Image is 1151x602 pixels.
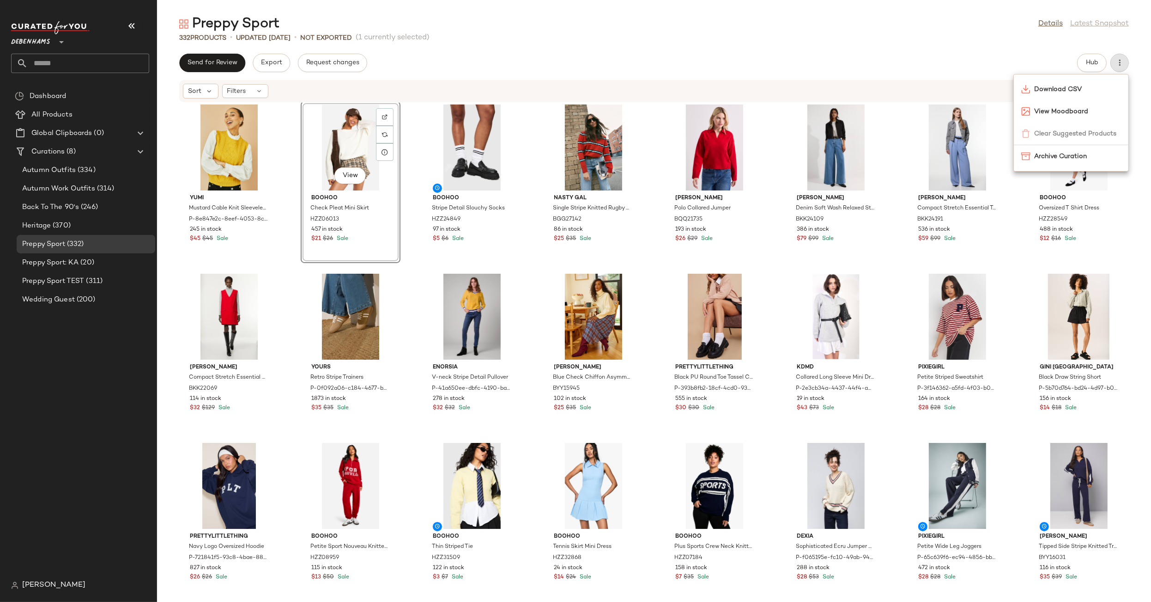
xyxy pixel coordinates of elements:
span: Sale [696,574,709,580]
span: Collared Long Sleeve Mini Dress [796,374,874,382]
span: Enorsia [433,363,511,372]
span: Preppy Sport [22,239,65,250]
span: (0) [92,128,103,139]
span: Petite Wide Leg Joggers [917,543,981,551]
img: byy16031_navy_xl [1032,443,1126,529]
span: $18 [1052,404,1061,412]
span: [PERSON_NAME] [675,194,754,203]
span: Mustard Cable Knit Sleeveless Jumper [189,204,267,213]
span: P-0f092a06-c184-4677-bc82-b46ca4d64203 [310,385,389,393]
span: $28 [930,573,940,582]
span: Sale [942,236,956,242]
span: Check Pleat Mini Skirt [310,204,369,213]
span: $99 [808,235,818,243]
span: $25 [554,235,564,243]
span: [PERSON_NAME] [554,363,633,372]
span: $26 [190,573,200,582]
img: m8684448012461_ecru_xl [789,443,883,529]
span: 555 in stock [675,395,707,403]
button: View [334,167,366,184]
span: Sale [578,236,592,242]
span: $24 [566,573,576,582]
span: Download CSV [1034,85,1121,94]
img: hzz08959_red_xl [304,443,397,529]
span: BKK24191 [917,215,943,224]
span: [PERSON_NAME] [918,194,997,203]
span: $14 [1040,404,1050,412]
span: Sale [335,405,349,411]
span: All Products [31,110,73,120]
img: m5055753969642_black_xl [1032,274,1126,360]
span: $32 [433,404,443,412]
span: $16 [1051,235,1061,243]
span: $28 [930,404,940,412]
span: $3 [433,573,440,582]
button: Hub [1077,54,1107,72]
span: Sale [701,405,715,411]
span: Compact Stretch Essential Pocket Detail Tailored Mini Dress [189,374,267,382]
span: boohoo [433,194,511,203]
span: Dexia [797,533,875,541]
span: 122 in stock [433,564,464,572]
span: $53 [809,573,819,582]
img: bqq21735_red_xl [668,104,761,190]
span: Gini [GEOGRAPHIC_DATA] [1040,363,1118,372]
span: KDMD [797,363,875,372]
span: $30 [688,404,699,412]
span: 245 in stock [190,226,222,234]
span: Compact Stretch Essential Tailored High Waist Wide Leg Trouser [917,204,996,213]
span: boohoo [675,533,754,541]
span: (8) [65,147,75,157]
span: 193 in stock [675,226,706,234]
span: Filters [227,86,246,96]
span: Sale [942,405,956,411]
img: bkk22069_red_xl [182,274,276,360]
span: (370) [51,221,71,231]
span: $30 [675,404,686,412]
span: Retro Stripe Trainers [310,374,363,382]
span: BKK24109 [796,215,824,224]
span: V-neck Stripe Detail Pullover [432,374,508,382]
span: Plus Sports Crew Neck Knitted Jumper [674,543,753,551]
span: Sale [821,405,834,411]
span: Sale [1063,405,1077,411]
p: updated [DATE] [236,33,291,43]
span: $12 [1040,235,1049,243]
span: $7 [442,573,448,582]
span: $35 [684,573,694,582]
span: $28 [918,573,928,582]
img: svg%3e [1021,152,1030,161]
div: Products [179,33,226,43]
span: P-f065195e-fc10-49ab-94fc-fb3387b2e190 [796,554,874,562]
span: (20) [79,258,94,268]
span: boohoo [554,533,633,541]
span: Preppy Sport TEST [22,276,84,287]
span: HZZ24849 [432,215,460,224]
span: View [342,172,358,179]
span: 116 in stock [1040,564,1071,572]
span: 288 in stock [797,564,830,572]
img: hzz32868_powder%20blue_xl [547,443,640,529]
span: BYY15945 [553,385,580,393]
span: Preppy Sport: KA [22,258,79,268]
span: $99 [930,235,940,243]
span: Black PU Round Toe Tassel Chunky Sole Loafer [674,374,753,382]
span: Sale [450,574,463,580]
img: svg%3e [1021,85,1030,94]
span: Sale [578,574,592,580]
span: 488 in stock [1040,226,1073,234]
span: Send for Review [187,59,237,67]
span: PrettyLittleThing [190,533,268,541]
span: P-41a650ee-dbfc-4190-baa9-b9c55d9289f5 [432,385,510,393]
img: hzz24849_white_xl [425,104,519,190]
img: hzz31509_navy_xl [425,443,519,529]
img: svg%3e [179,19,188,29]
span: Tipped Side Stripe Knitted Trouser [1039,543,1117,551]
span: Petite Striped Sweatshirt [917,374,983,382]
span: [PERSON_NAME] [1040,533,1118,541]
span: $35 [566,404,576,412]
span: Oversized T Shirt Dress [1039,204,1099,213]
span: $28 [918,404,928,412]
button: Request changes [298,54,367,72]
span: Dashboard [30,91,66,102]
